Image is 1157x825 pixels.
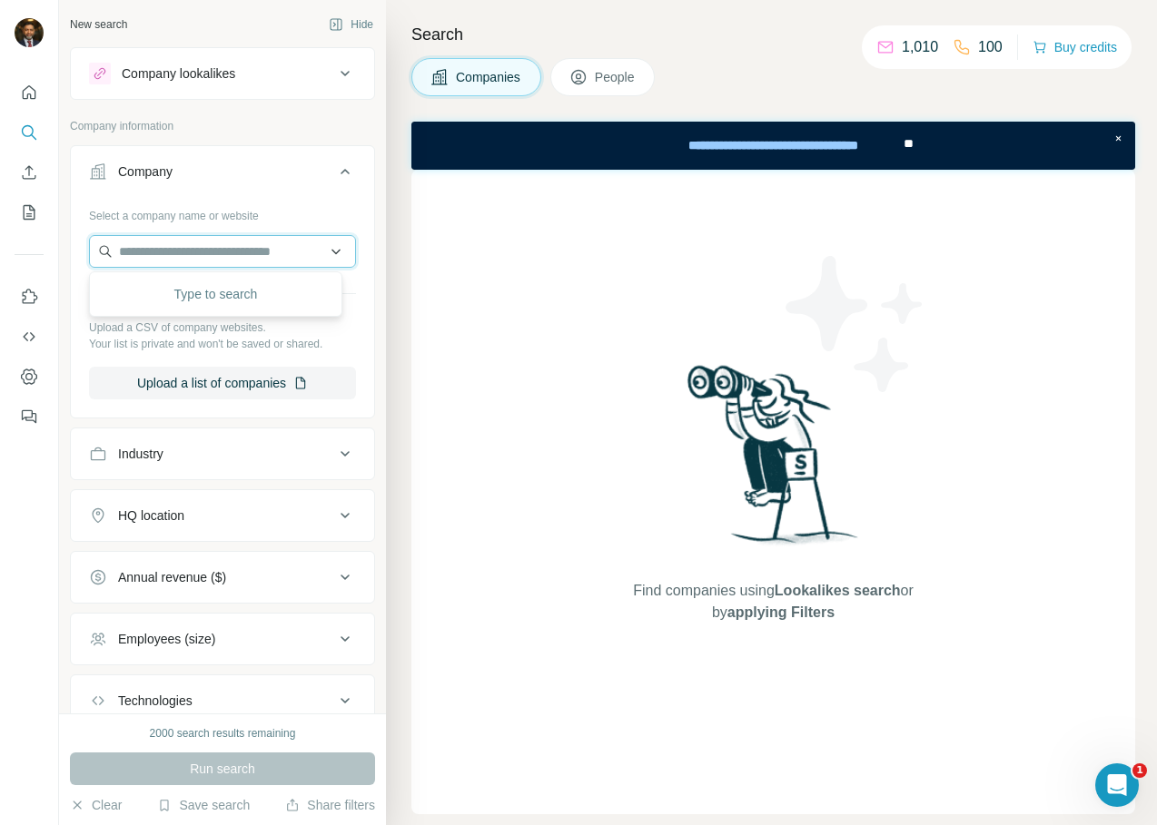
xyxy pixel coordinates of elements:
p: Company information [70,118,375,134]
button: Save search [157,796,250,814]
button: Buy credits [1033,34,1117,60]
img: Avatar [15,18,44,47]
button: Dashboard [15,360,44,393]
div: Annual revenue ($) [118,568,226,586]
button: Clear [70,796,122,814]
button: Quick start [15,76,44,109]
div: Company [118,162,173,181]
span: Find companies using or by [628,580,918,624]
span: People [595,68,637,86]
span: Companies [456,68,522,86]
button: Industry [71,432,374,476]
button: Hide [316,11,386,38]
div: Employees (size) [118,630,215,648]
button: Use Surfe on LinkedIn [15,280,44,313]
p: 1,010 [902,36,938,58]
button: Technologies [71,679,374,722]
span: 1 [1132,763,1147,778]
div: Industry [118,445,163,463]
button: Upload a list of companies [89,367,356,399]
div: Select a company name or website [89,201,356,224]
button: Company lookalikes [71,52,374,95]
button: Annual revenue ($) [71,555,374,599]
button: Feedback [15,400,44,433]
button: Enrich CSV [15,156,44,189]
span: applying Filters [727,604,835,620]
div: New search [70,16,127,33]
p: Your list is private and won't be saved or shared. [89,336,356,352]
img: Surfe Illustration - Stars [774,242,937,406]
p: Upload a CSV of company websites. [89,319,356,336]
span: Lookalikes search [775,583,901,598]
div: Type to search [94,276,338,312]
p: 100 [978,36,1003,58]
div: Technologies [118,692,193,710]
button: HQ location [71,494,374,537]
img: Surfe Illustration - Woman searching with binoculars [679,360,868,563]
h4: Search [411,22,1135,47]
iframe: Banner [411,122,1135,170]
iframe: Intercom live chat [1095,763,1139,807]
button: Share filters [285,796,375,814]
div: Company lookalikes [122,64,235,83]
div: HQ location [118,506,184,525]
button: Use Surfe API [15,320,44,353]
button: My lists [15,196,44,229]
div: 2000 search results remaining [150,725,296,742]
button: Employees (size) [71,617,374,661]
button: Search [15,116,44,149]
button: Company [71,150,374,201]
